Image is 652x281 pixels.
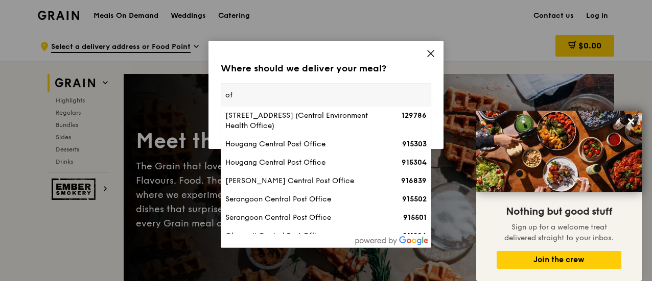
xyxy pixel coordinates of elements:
div: Hougang Central Post Office [225,158,377,168]
strong: 916839 [401,176,427,185]
span: Sign up for a welcome treat delivered straight to your inbox. [504,223,614,242]
div: Where should we deliver your meal? [221,61,431,75]
div: Serangoon Central Post Office [225,194,377,205]
strong: 129786 [402,111,427,120]
strong: 915303 [402,140,427,148]
strong: 915304 [402,158,427,167]
div: Serangoon Central Post Office [225,213,377,223]
div: Hougang Central Post Office [225,139,377,149]
button: Close [623,113,639,130]
div: [PERSON_NAME] Central Post Office [225,176,377,186]
div: [STREET_ADDRESS] (Central Environment Health Office) [225,111,377,131]
strong: 915501 [403,213,427,222]
button: Join the crew [497,251,621,269]
strong: 911286 [403,232,427,240]
img: DSC07876-Edit02-Large.jpeg [476,111,642,192]
div: Clementi Central Post Office [225,231,377,241]
span: Nothing but good stuff [506,206,612,218]
img: powered-by-google.60e8a832.png [355,236,429,245]
strong: 915502 [402,195,427,203]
